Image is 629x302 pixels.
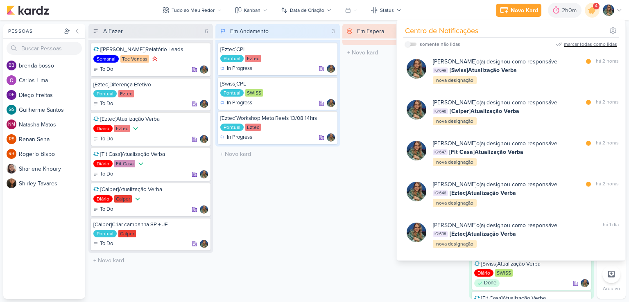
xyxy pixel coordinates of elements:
div: [Swiss]CPL [220,80,335,88]
div: há 2 horas [596,139,619,148]
p: DF [9,93,14,97]
div: D i e g o F r e i t a s [19,91,85,99]
div: Prioridade Baixa [137,160,145,168]
img: Isabella Gutierres [327,99,335,107]
div: Em Espera [357,27,384,36]
img: Isabella Gutierres [603,5,614,16]
b: [PERSON_NAME] [433,222,476,229]
div: [Eztec]Diferença Efetivo [93,81,208,88]
div: SWISS [245,89,263,97]
div: [Calper]Atualização Verba [93,186,208,193]
div: Pontual [220,89,244,97]
div: Responsável: Isabella Gutierres [200,240,208,248]
div: 6 [201,27,211,36]
div: SWISS [495,269,513,277]
img: Isabella Gutierres [200,135,208,143]
div: S h a r l e n e K h o u r y [19,165,85,173]
div: Diário [93,195,113,203]
img: Isabella Gutierres [200,65,208,74]
div: Prioridade Baixa [131,124,140,133]
div: marcar todas como lidas [564,41,617,48]
div: o(a) designou como responsável [433,221,559,230]
div: Calper [114,195,132,203]
span: IG1638 [433,231,448,237]
p: To Do [100,135,113,143]
div: Pontual [93,90,117,97]
div: há 2 horas [596,57,619,66]
div: Guilherme Santos [7,105,16,115]
img: Isabella Gutierres [327,133,335,142]
p: In Progress [227,65,252,73]
div: b r e n d a b o s s o [19,61,85,70]
div: Prioridade Alta [151,55,159,63]
input: + Novo kard [344,47,465,59]
div: Responsável: Isabella Gutierres [581,279,589,287]
div: nova designação [433,199,477,207]
div: Eztec [118,90,134,97]
div: Diário [93,125,113,132]
span: IG1646 [433,190,448,196]
div: há 2 horas [596,98,619,107]
p: GS [9,108,14,112]
img: Sharlene Khoury [7,164,16,174]
div: [Fit Casa]Atualização Verba [474,295,589,302]
div: brenda bosso [7,61,16,70]
div: S h i r l e y T a v a r e s [19,179,85,188]
div: Fit Casa [114,160,135,167]
div: Responsável: Isabella Gutierres [327,133,335,142]
p: To Do [100,205,113,214]
div: Diego Freitas [7,90,16,100]
img: Isabella Gutierres [407,141,426,160]
div: To Do [93,240,113,248]
div: Centro de Notificações [405,25,478,36]
img: Shirley Tavares [7,178,16,188]
div: Em Andamento [230,27,269,36]
img: Isabella Gutierres [407,100,426,119]
p: To Do [100,170,113,178]
b: [PERSON_NAME] [433,140,476,147]
div: o(a) designou como responsável [433,98,559,107]
p: In Progress [227,133,252,142]
img: Isabella Gutierres [200,205,208,214]
div: To Do [93,65,113,74]
div: Rogerio Bispo [7,149,16,159]
b: [PERSON_NAME] [433,181,476,188]
img: Isabella Gutierres [581,279,589,287]
input: + Novo kard [217,148,338,160]
div: Pontual [220,55,244,62]
div: [Fit Casa]Atualização Verba [93,151,208,158]
b: [PERSON_NAME] [433,99,476,106]
div: [Eztec]Atualização Verba [93,115,208,123]
div: Eztec [114,125,130,132]
div: Responsável: Isabella Gutierres [200,65,208,74]
p: To Do [100,65,113,74]
div: G u i l h e r m e S a n t o s [19,106,85,114]
div: Responsável: Isabella Gutierres [200,135,208,143]
div: Pontual [93,230,117,237]
div: Responsável: Isabella Gutierres [327,99,335,107]
img: Isabella Gutierres [407,59,426,79]
div: há 1 dia [603,221,619,230]
p: To Do [100,100,113,108]
img: kardz.app [7,5,49,15]
div: Tec Vendas [120,55,149,63]
div: somente não lidas [420,41,460,48]
img: Carlos Lima [7,75,16,85]
img: Isabella Gutierres [200,240,208,248]
div: In Progress [220,99,252,107]
div: nova designação [433,158,477,166]
div: Responsável: Isabella Gutierres [200,170,208,178]
div: N a t a s h a M a t o s [19,120,85,129]
div: In Progress [220,65,252,73]
p: Arquivo [603,285,620,292]
input: + Novo kard [90,255,211,266]
div: nova designação [433,76,477,84]
img: Isabella Gutierres [200,100,208,108]
div: Calper [118,230,136,237]
div: To Do [93,205,113,214]
p: Done [484,279,496,287]
span: [Calper]Atualização Verba [450,107,519,115]
div: Natasha Matos [7,119,16,129]
span: IG1648 [433,108,448,114]
div: o(a) designou como responsável [433,139,559,148]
